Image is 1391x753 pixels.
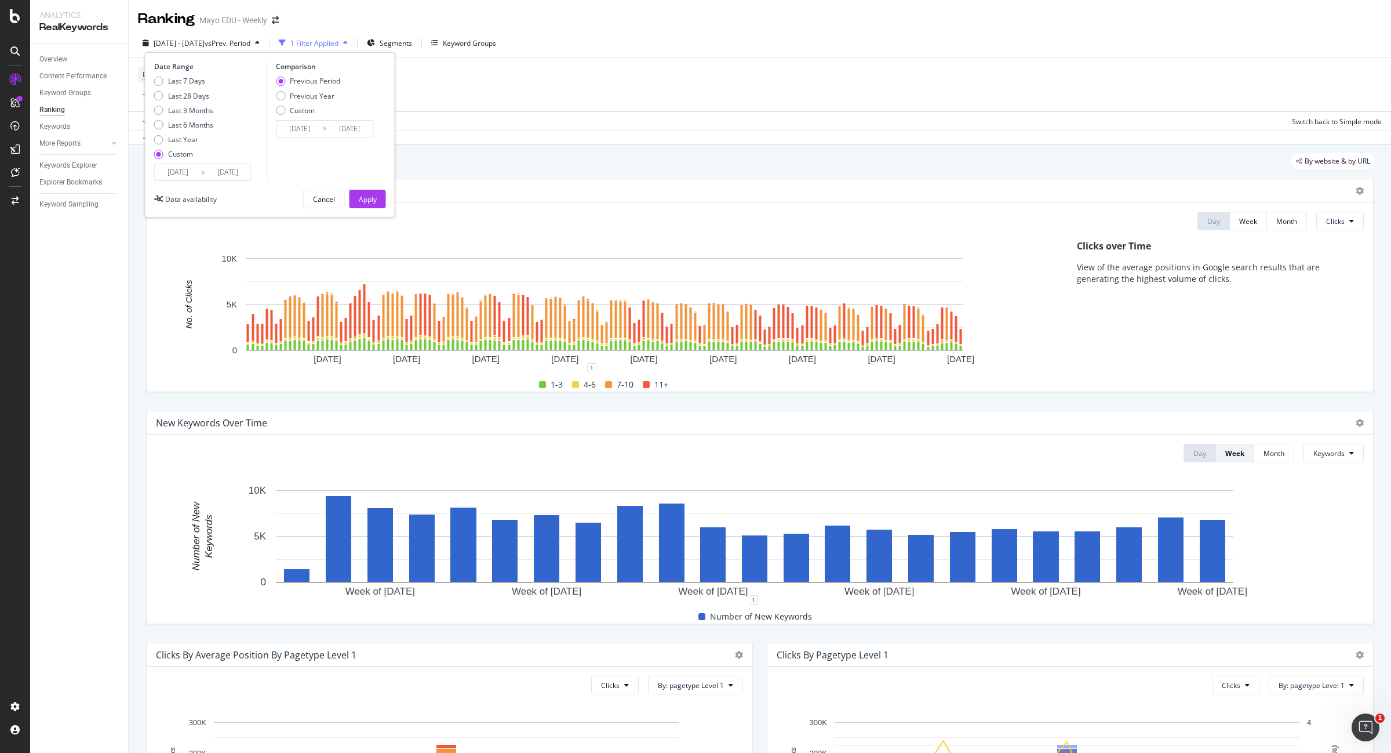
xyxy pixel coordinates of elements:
[314,354,341,364] text: [DATE]
[39,121,70,133] div: Keywords
[345,586,415,597] text: Week of [DATE]
[138,9,195,29] div: Ranking
[1303,444,1364,462] button: Keywords
[39,176,102,189] div: Explorer Bookmarks
[39,137,81,150] div: More Reports
[313,194,335,204] div: Cancel
[168,76,205,86] div: Last 7 Days
[143,70,165,79] span: Device
[303,190,345,208] button: Cancel
[349,190,386,208] button: Apply
[1279,680,1345,690] span: By: pagetype Level 1
[168,91,209,101] div: Last 28 Days
[156,252,1053,368] div: A chart.
[648,676,743,694] button: By: pagetype Level 1
[1326,216,1345,226] span: Clicks
[326,121,373,137] input: End Date
[261,577,266,588] text: 0
[276,61,377,71] div: Comparison
[168,120,213,130] div: Last 6 Months
[749,595,758,604] div: 1
[39,21,119,34] div: RealKeywords
[1239,216,1257,226] div: Week
[678,586,748,597] text: Week of [DATE]
[1316,212,1364,230] button: Clicks
[1305,158,1370,165] span: By website & by URL
[512,586,581,597] text: Week of [DATE]
[393,354,420,364] text: [DATE]
[1212,676,1259,694] button: Clicks
[276,76,340,86] div: Previous Period
[154,106,213,115] div: Last 3 Months
[709,354,737,364] text: [DATE]
[551,378,563,392] span: 1-3
[1352,714,1379,741] iframe: Intercom live chat
[472,354,500,364] text: [DATE]
[39,121,120,133] a: Keywords
[1254,444,1294,462] button: Month
[947,354,974,364] text: [DATE]
[1267,212,1307,230] button: Month
[1263,448,1284,458] div: Month
[380,38,412,48] span: Segments
[1197,212,1230,230] button: Day
[601,680,620,690] span: Clicks
[789,354,816,364] text: [DATE]
[39,160,120,172] a: Keywords Explorer
[587,363,596,372] div: 1
[156,417,267,429] div: New Keywords Over Time
[154,120,213,130] div: Last 6 Months
[138,88,184,102] button: Add Filter
[138,34,264,52] button: [DATE] - [DATE]vsPrev. Period
[631,354,658,364] text: [DATE]
[868,354,895,364] text: [DATE]
[39,160,97,172] div: Keywords Explorer
[1178,586,1247,597] text: Week of [DATE]
[276,91,340,101] div: Previous Year
[1011,586,1080,597] text: Week of [DATE]
[1193,448,1206,458] div: Day
[1292,117,1382,126] div: Switch back to Simple mode
[39,53,67,66] div: Overview
[168,135,198,144] div: Last Year
[189,718,207,727] text: 300K
[39,87,120,99] a: Keyword Groups
[591,676,639,694] button: Clicks
[154,38,205,48] span: [DATE] - [DATE]
[39,53,120,66] a: Overview
[658,680,724,690] span: By: pagetype Level 1
[205,164,251,180] input: End Date
[1230,212,1267,230] button: Week
[274,34,352,52] button: 1 Filter Applied
[165,194,217,204] div: Data availability
[290,106,315,115] div: Custom
[272,16,279,24] div: arrow-right-arrow-left
[1307,718,1311,727] text: 4
[154,135,213,144] div: Last Year
[276,121,323,137] input: Start Date
[184,280,194,329] text: No. of Clicks
[1225,448,1244,458] div: Week
[1216,444,1254,462] button: Week
[39,70,107,82] div: Content Performance
[154,61,264,71] div: Date Range
[154,91,213,101] div: Last 28 Days
[156,649,356,661] div: Clicks By Average Position by pagetype Level 1
[39,198,99,211] div: Keyword Sampling
[39,87,91,99] div: Keyword Groups
[155,164,201,180] input: Start Date
[227,299,237,309] text: 5K
[617,378,633,392] span: 7-10
[138,112,172,131] button: Apply
[1269,676,1364,694] button: By: pagetype Level 1
[249,486,267,497] text: 10K
[362,34,417,52] button: Segments
[290,76,340,86] div: Previous Period
[168,149,193,159] div: Custom
[1222,680,1240,690] span: Clicks
[654,378,668,392] span: 11+
[1184,444,1216,462] button: Day
[156,484,1353,600] svg: A chart.
[359,194,377,204] div: Apply
[39,104,65,116] div: Ranking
